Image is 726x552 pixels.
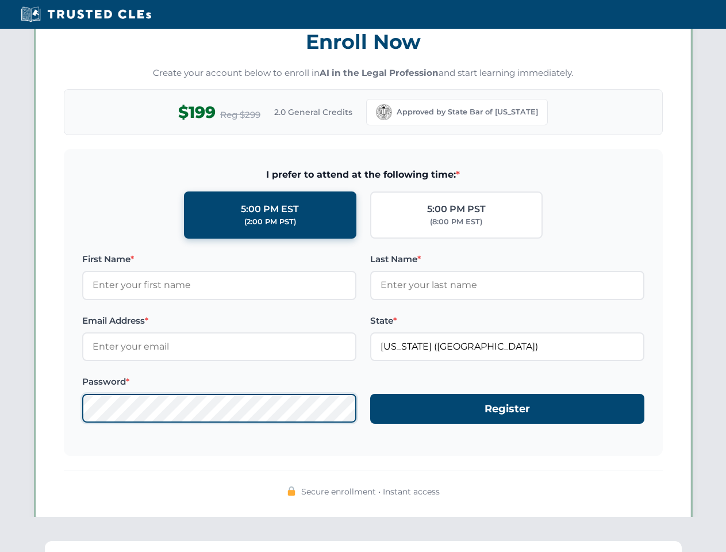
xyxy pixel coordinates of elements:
span: Approved by State Bar of [US_STATE] [397,106,538,118]
img: California Bar [376,104,392,120]
input: California (CA) [370,332,644,361]
div: 5:00 PM PST [427,202,486,217]
img: 🔒 [287,486,296,496]
span: $199 [178,99,216,125]
label: First Name [82,252,356,266]
label: Password [82,375,356,389]
label: State [370,314,644,328]
input: Enter your first name [82,271,356,300]
span: 2.0 General Credits [274,106,352,118]
label: Email Address [82,314,356,328]
label: Last Name [370,252,644,266]
strong: AI in the Legal Profession [320,67,439,78]
img: Trusted CLEs [17,6,155,23]
button: Register [370,394,644,424]
div: (2:00 PM PST) [244,216,296,228]
span: Secure enrollment • Instant access [301,485,440,498]
h3: Enroll Now [64,24,663,60]
p: Create your account below to enroll in and start learning immediately. [64,67,663,80]
input: Enter your last name [370,271,644,300]
span: I prefer to attend at the following time: [82,167,644,182]
div: (8:00 PM EST) [430,216,482,228]
div: 5:00 PM EST [241,202,299,217]
input: Enter your email [82,332,356,361]
span: Reg $299 [220,108,260,122]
